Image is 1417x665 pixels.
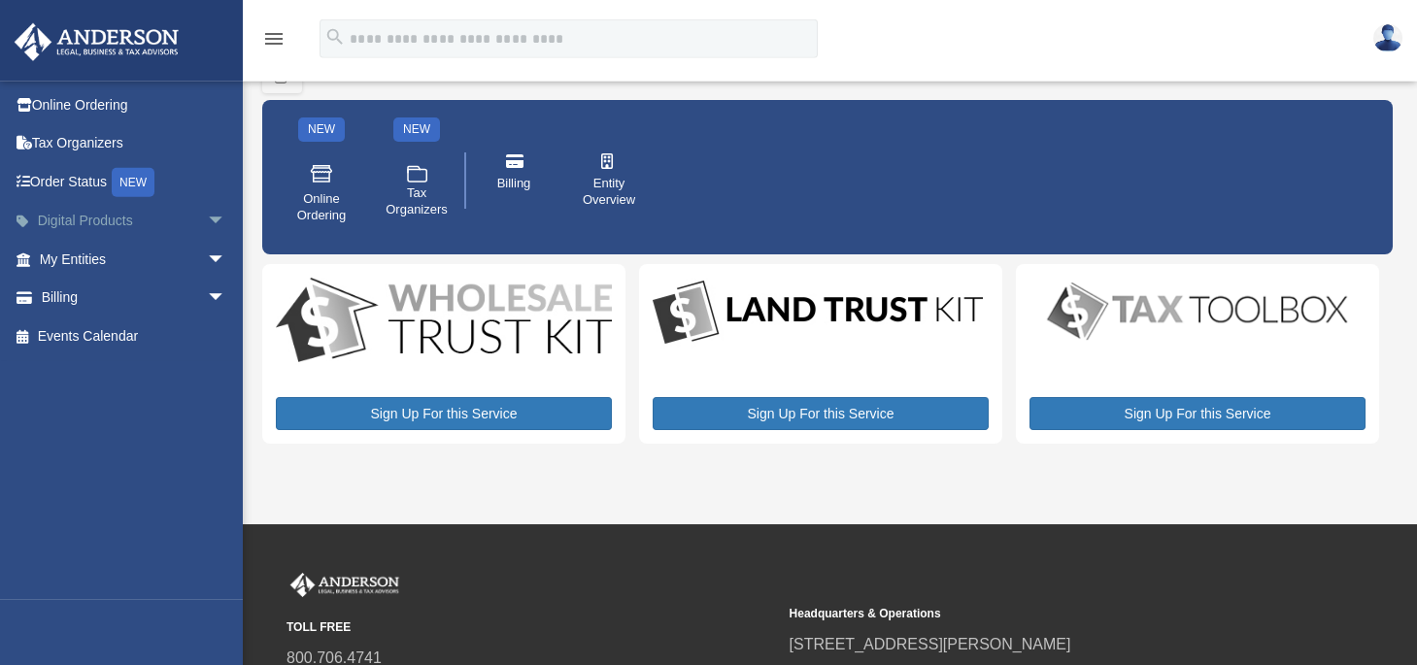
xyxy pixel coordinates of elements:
span: arrow_drop_down [207,279,246,318]
span: arrow_drop_down [207,240,246,280]
img: LandTrust_lgo-1.jpg [653,278,983,349]
a: menu [262,34,286,50]
a: Digital Productsarrow_drop_down [14,202,255,241]
a: Tax Organizers [376,149,457,238]
img: Anderson Advisors Platinum Portal [287,573,403,598]
img: User Pic [1373,24,1402,52]
img: WS-Trust-Kit-lgo-1.jpg [276,278,612,366]
a: [STREET_ADDRESS][PERSON_NAME] [790,636,1071,652]
a: Online Ordering [281,149,362,238]
a: Sign Up For this Service [653,397,989,430]
a: Online Ordering [14,85,255,124]
span: Tax Organizers [386,185,448,218]
a: Order StatusNEW [14,162,255,202]
a: Billingarrow_drop_down [14,279,255,317]
a: Sign Up For this Service [276,397,612,430]
small: TOLL FREE [287,617,776,638]
img: taxtoolbox_new-1.webp [1029,278,1366,345]
a: My Entitiesarrow_drop_down [14,240,255,279]
a: Billing [473,140,555,221]
span: Billing [497,176,531,192]
a: Sign Up For this Service [1029,397,1366,430]
div: NEW [112,168,154,197]
img: Anderson Advisors Platinum Portal [9,23,185,61]
a: Tax Organizers [14,124,255,163]
div: NEW [298,117,345,142]
span: Entity Overview [582,176,636,209]
div: NEW [393,117,440,142]
small: Headquarters & Operations [790,604,1279,624]
a: Events Calendar [14,316,255,355]
a: Entity Overview [568,140,650,221]
span: Online Ordering [294,191,349,224]
i: menu [262,27,286,50]
span: arrow_drop_down [207,202,246,242]
i: search [324,26,346,48]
